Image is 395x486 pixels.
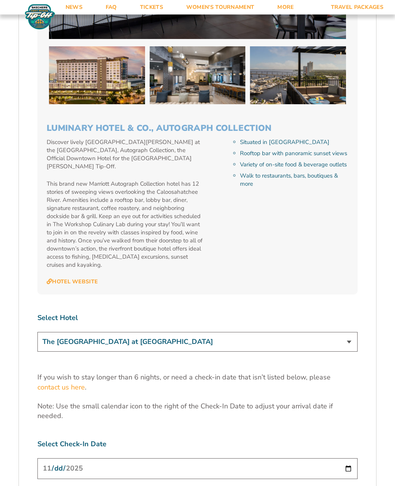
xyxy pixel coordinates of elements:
[250,47,346,105] img: Luminary Hotel & Co., Autograph Collection (2025 BEACH)
[37,383,85,393] a: contact us here
[23,4,57,30] img: Fort Myers Tip-Off
[37,402,358,421] p: Note: Use the small calendar icon to the right of the Check-In Date to adjust your arrival date i...
[240,150,348,158] li: Rooftop bar with panoramic sunset views
[240,139,348,147] li: Situated in [GEOGRAPHIC_DATA]
[47,139,204,171] p: Discover lively [GEOGRAPHIC_DATA][PERSON_NAME] at the [GEOGRAPHIC_DATA], Autograph Collection, th...
[240,161,348,169] li: Variety of on-site food & beverage outlets
[37,440,358,449] label: Select Check-In Date
[47,124,348,134] h3: Luminary Hotel & Co., Autograph Collection
[47,279,98,286] a: Hotel Website
[37,313,358,323] label: Select Hotel
[150,47,246,105] img: Luminary Hotel & Co., Autograph Collection (2025 BEACH)
[49,47,145,105] img: Luminary Hotel & Co., Autograph Collection (2025 BEACH)
[240,172,348,188] li: Walk to restaurants, bars, boutiques & more
[47,180,204,269] p: This brand new Marriott Autograph Collection hotel has 12 stories of sweeping views overlooking t...
[37,373,358,392] p: If you wish to stay longer than 6 nights, or need a check-in date that isn’t listed below, please .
